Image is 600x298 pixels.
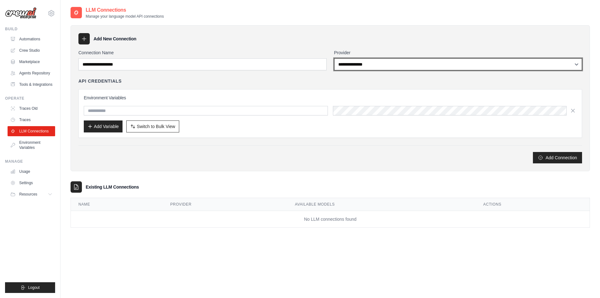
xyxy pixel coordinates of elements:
a: Marketplace [8,57,55,67]
div: Operate [5,96,55,101]
a: LLM Connections [8,126,55,136]
label: Provider [334,50,582,56]
img: Logo [5,7,37,19]
h4: API Credentials [78,78,122,84]
button: Resources [8,189,55,199]
a: Traces Old [8,103,55,114]
a: Tools & Integrations [8,79,55,90]
button: Add Variable [84,120,123,132]
button: Add Connection [533,152,582,163]
button: Switch to Bulk View [126,120,179,132]
a: Usage [8,167,55,177]
h3: Environment Variables [84,95,577,101]
a: Settings [8,178,55,188]
h3: Add New Connection [94,36,136,42]
th: Name [71,198,163,211]
span: Switch to Bulk View [137,123,175,130]
button: Logout [5,282,55,293]
a: Automations [8,34,55,44]
a: Traces [8,115,55,125]
label: Connection Name [78,50,327,56]
span: Resources [19,192,37,197]
div: Manage [5,159,55,164]
a: Crew Studio [8,45,55,56]
th: Provider [163,198,288,211]
h2: LLM Connections [86,6,164,14]
th: Actions [476,198,590,211]
a: Environment Variables [8,137,55,153]
a: Agents Repository [8,68,55,78]
div: Build [5,26,55,32]
p: Manage your language model API connections [86,14,164,19]
td: No LLM connections found [71,211,590,228]
span: Logout [28,285,40,290]
h3: Existing LLM Connections [86,184,139,190]
th: Available Models [287,198,476,211]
